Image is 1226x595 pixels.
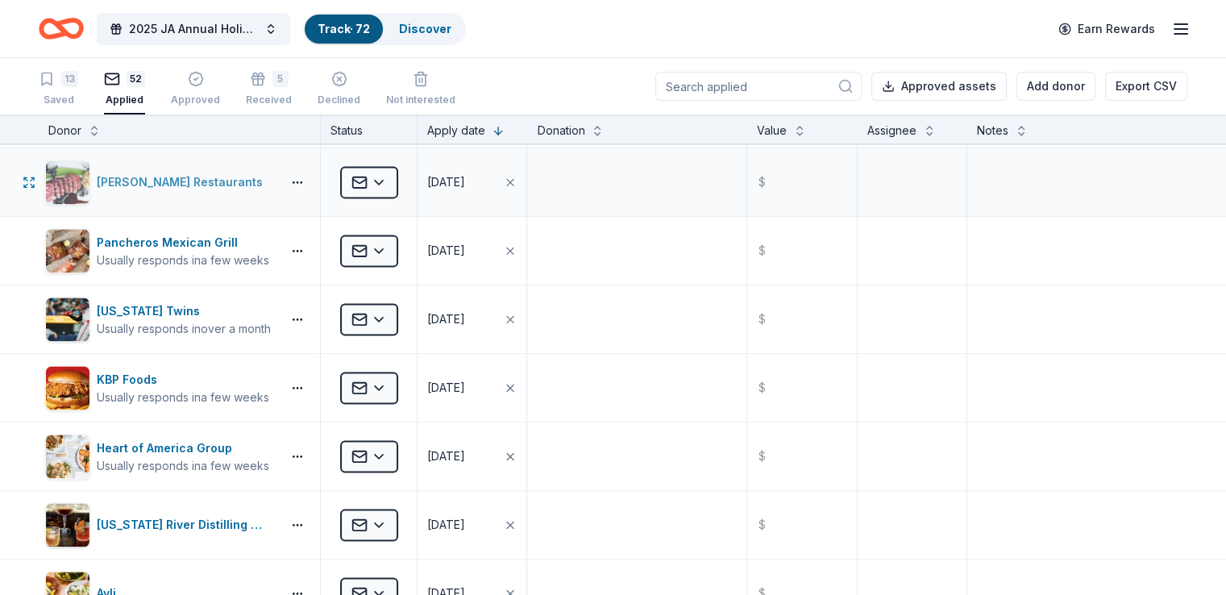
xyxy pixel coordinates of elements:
div: [US_STATE] Twins [97,302,271,321]
button: Declined [318,64,360,114]
button: [DATE] [418,422,526,490]
div: [DATE] [427,378,465,397]
div: Saved [39,94,78,106]
div: [PERSON_NAME] Restaurants [97,173,269,192]
img: Image for Pancheros Mexican Grill [46,229,89,273]
div: Usually responds in a few weeks [97,458,269,474]
div: Not interested [386,94,455,106]
button: Track· 72Discover [303,13,466,45]
button: [DATE] [418,285,526,353]
button: 5Received [246,64,292,114]
div: Status [321,114,418,144]
button: Export CSV [1105,72,1187,101]
button: [DATE] [418,491,526,559]
div: [DATE] [427,515,465,535]
button: Image for KBP FoodsKBP FoodsUsually responds ina few weeks [45,365,275,410]
button: Image for Mississippi River Distilling Company[US_STATE] River Distilling Company [45,502,275,547]
div: Assignee [867,121,916,140]
div: [DATE] [427,310,465,329]
a: Discover [399,22,451,35]
button: 52Applied [104,64,145,114]
div: Heart of America Group [97,439,269,458]
img: Image for Bartolotta Restaurants [46,160,89,204]
img: Image for KBP Foods [46,366,89,410]
div: Received [246,94,292,106]
img: Image for Heart of America Group [46,435,89,478]
div: [DATE] [427,447,465,466]
div: Value [757,121,787,140]
div: Apply date [427,121,485,140]
button: 13Saved [39,64,78,114]
a: Earn Rewards [1049,15,1165,44]
button: Image for Pancheros Mexican GrillPancheros Mexican GrillUsually responds ina few weeks [45,228,275,273]
div: [DATE] [427,173,465,192]
a: Track· 72 [318,22,370,35]
img: Image for Mississippi River Distilling Company [46,503,89,547]
div: 5 [272,71,289,87]
div: Applied [104,94,145,106]
button: Approved assets [871,72,1007,101]
div: [DATE] [427,241,465,260]
div: KBP Foods [97,370,269,389]
div: Approved [171,94,220,106]
div: Usually responds in over a month [97,321,271,337]
div: 13 [61,71,78,87]
button: Image for Minnesota Twins[US_STATE] TwinsUsually responds inover a month [45,297,275,342]
div: 52 [127,71,145,87]
button: 2025 JA Annual Holiday Auction [97,13,290,45]
button: Image for Heart of America GroupHeart of America GroupUsually responds ina few weeks [45,434,275,479]
div: Usually responds in a few weeks [97,389,269,406]
button: [DATE] [418,217,526,285]
a: Home [39,10,84,48]
button: Add donor [1016,72,1095,101]
div: Donor [48,121,81,140]
button: Approved [171,64,220,114]
button: Image for Bartolotta Restaurants[PERSON_NAME] Restaurants [45,160,275,205]
div: Pancheros Mexican Grill [97,233,269,252]
div: Donation [537,121,584,140]
span: 2025 JA Annual Holiday Auction [129,19,258,39]
button: [DATE] [418,354,526,422]
input: Search applied [655,72,862,101]
div: Notes [977,121,1008,140]
div: Declined [318,94,360,106]
div: Usually responds in a few weeks [97,252,269,268]
button: [DATE] [418,148,526,216]
div: [US_STATE] River Distilling Company [97,515,275,535]
button: Not interested [386,64,455,114]
img: Image for Minnesota Twins [46,297,89,341]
